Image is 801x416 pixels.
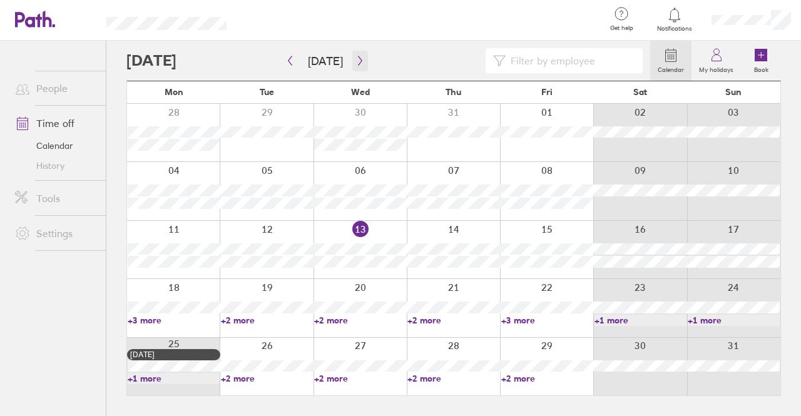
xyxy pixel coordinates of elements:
a: +1 more [128,373,220,384]
a: My holidays [691,41,741,81]
a: Book [741,41,781,81]
a: +2 more [407,373,499,384]
a: Time off [5,111,106,136]
span: Mon [165,87,183,97]
div: [DATE] [130,350,217,359]
button: [DATE] [298,51,353,71]
span: Notifications [655,25,695,33]
a: Calendar [5,136,106,156]
span: Get help [601,24,642,32]
label: Calendar [650,63,691,74]
label: My holidays [691,63,741,74]
a: +1 more [594,315,686,326]
a: +2 more [314,315,406,326]
span: Tue [260,87,274,97]
span: Sun [725,87,742,97]
input: Filter by employee [506,49,635,73]
span: Wed [351,87,370,97]
span: Thu [446,87,461,97]
a: +3 more [501,315,593,326]
a: +1 more [688,315,780,326]
span: Fri [541,87,553,97]
a: +2 more [221,373,313,384]
a: Settings [5,221,106,246]
a: Calendar [650,41,691,81]
a: Notifications [655,6,695,33]
span: Sat [633,87,647,97]
a: People [5,76,106,101]
a: +2 more [407,315,499,326]
a: +2 more [221,315,313,326]
a: Tools [5,186,106,211]
label: Book [747,63,776,74]
a: History [5,156,106,176]
a: +3 more [128,315,220,326]
a: +2 more [314,373,406,384]
a: +2 more [501,373,593,384]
